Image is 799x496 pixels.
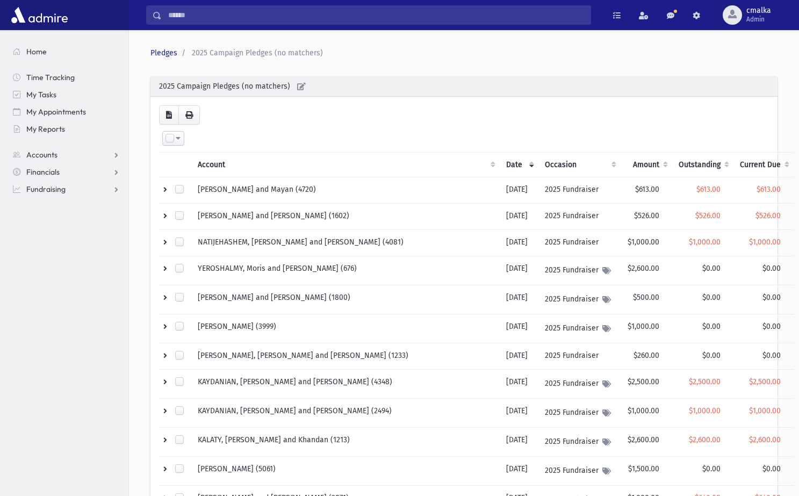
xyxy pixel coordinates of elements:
th: Current Due: activate to sort column ascending [733,153,794,177]
td: [DATE] [500,457,538,486]
button: Print [178,105,200,125]
td: 2025 Fundraiser [538,428,621,457]
nav: breadcrumb [150,47,773,59]
td: 2025 Fundraiser [538,204,621,230]
td: KAYDANIAN, [PERSON_NAME] and [PERSON_NAME] (4348) [191,370,500,399]
span: $0.00 [702,464,721,473]
span: $1,000.00 [749,238,781,247]
span: $526.00 [755,211,781,220]
a: Fundraising [4,181,128,198]
a: Financials [4,163,128,181]
td: 2025 Fundraiser [538,343,621,370]
span: $2,600.00 [689,435,721,444]
td: [DATE] [500,370,538,399]
td: [PERSON_NAME] (5061) [191,457,500,486]
th: Outstanding: activate to sort column ascending [672,153,733,177]
td: [DATE] [500,343,538,370]
span: $2,600.00 [749,435,781,444]
span: $0.00 [762,464,781,473]
td: $2,600.00 [621,256,672,285]
span: My Tasks [26,90,56,99]
td: 2025 Fundraiser [538,230,621,256]
span: $0.00 [762,351,781,360]
td: 2025 Fundraiser [538,399,621,428]
span: $1,000.00 [749,406,781,415]
span: Fundraising [26,184,66,194]
a: Home [4,43,128,60]
th: Account: activate to sort column ascending [191,153,500,177]
span: $0.00 [762,293,781,302]
span: $0.00 [762,322,781,331]
span: $2,500.00 [689,377,721,386]
a: My Reports [4,120,128,138]
td: YEROSHALMY, Moris and [PERSON_NAME] (676) [191,256,500,285]
td: 2025 Fundraiser [538,177,621,204]
input: Search [162,5,591,25]
a: Pledges [150,48,177,57]
td: [PERSON_NAME] (3999) [191,314,500,343]
td: $1,000.00 [621,399,672,428]
a: My Tasks [4,86,128,103]
a: Time Tracking [4,69,128,86]
span: Time Tracking [26,73,75,82]
span: $526.00 [695,211,721,220]
span: Admin [746,15,771,24]
td: [DATE] [500,177,538,204]
td: [PERSON_NAME] and [PERSON_NAME] (1602) [191,204,500,230]
th: Date: activate to sort column ascending [500,153,538,177]
td: [DATE] [500,230,538,256]
td: [PERSON_NAME] and Mayan (4720) [191,177,500,204]
button: CSV [159,105,179,125]
th: Occasion : activate to sort column ascending [538,153,621,177]
img: AdmirePro [9,4,70,26]
span: $0.00 [702,293,721,302]
span: Home [26,47,47,56]
span: Financials [26,167,60,177]
span: $613.00 [696,185,721,194]
td: 2025 Fundraiser [538,457,621,486]
span: $0.00 [702,351,721,360]
td: $1,500.00 [621,457,672,486]
span: $1,000.00 [689,238,721,247]
div: 2025 Campaign Pledges (no matchers) [150,77,778,97]
td: 2025 Fundraiser [538,314,621,343]
td: $2,600.00 [621,428,672,457]
span: $2,500.00 [749,377,781,386]
td: [DATE] [500,256,538,285]
span: Accounts [26,150,57,160]
td: 2025 Fundraiser [538,256,621,285]
span: $613.00 [757,185,781,194]
td: [DATE] [500,314,538,343]
span: $0.00 [762,264,781,273]
td: $260.00 [621,343,672,370]
span: $1,000.00 [689,406,721,415]
span: My Reports [26,124,65,134]
td: $526.00 [621,204,672,230]
span: cmalka [746,6,771,15]
td: [DATE] [500,204,538,230]
td: $1,000.00 [621,314,672,343]
td: KALATY, [PERSON_NAME] and Khandan (1213) [191,428,500,457]
td: [PERSON_NAME] and [PERSON_NAME] (1800) [191,285,500,314]
td: KAYDANIAN, [PERSON_NAME] and [PERSON_NAME] (2494) [191,399,500,428]
td: 2025 Fundraiser [538,285,621,314]
td: [DATE] [500,285,538,314]
span: 2025 Campaign Pledges (no matchers) [192,48,323,57]
a: My Appointments [4,103,128,120]
span: $0.00 [702,264,721,273]
th: Amount: activate to sort column ascending [621,153,672,177]
td: $2,500.00 [621,370,672,399]
td: $500.00 [621,285,672,314]
td: [DATE] [500,399,538,428]
a: Accounts [4,146,128,163]
span: $0.00 [702,322,721,331]
td: $613.00 [621,177,672,204]
span: My Appointments [26,107,86,117]
td: 2025 Fundraiser [538,370,621,399]
td: NATIJEHASHEM, [PERSON_NAME] and [PERSON_NAME] (4081) [191,230,500,256]
td: $1,000.00 [621,230,672,256]
td: [DATE] [500,428,538,457]
td: [PERSON_NAME], [PERSON_NAME] and [PERSON_NAME] (1233) [191,343,500,370]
